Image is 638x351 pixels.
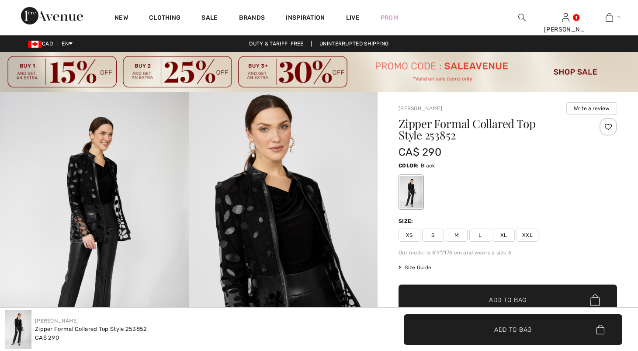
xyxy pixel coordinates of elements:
a: 1 [588,12,631,23]
span: EN [62,41,73,47]
div: Size: [399,217,415,225]
a: Clothing [149,14,180,23]
span: XS [399,229,420,242]
span: XXL [517,229,538,242]
span: CA$ 290 [399,146,441,158]
span: Add to Bag [489,295,527,305]
img: My Info [562,12,569,23]
span: Inspiration [286,14,325,23]
div: Zipper Formal Collared Top Style 253852 [35,325,147,334]
a: Sale [201,14,218,23]
iframe: Opens a widget where you can chat to one of our agents [583,285,629,307]
div: Black [400,176,423,209]
img: 1ère Avenue [21,7,83,24]
button: Add to Bag [399,285,617,315]
span: 1 [617,14,620,21]
a: [PERSON_NAME] [35,318,79,324]
a: [PERSON_NAME] [399,105,442,111]
img: search the website [518,12,526,23]
span: L [469,229,491,242]
img: Canadian Dollar [28,41,42,48]
span: M [446,229,468,242]
div: [PERSON_NAME] [544,25,587,34]
a: Prom [381,13,398,22]
img: Bag.svg [596,325,604,334]
a: Brands [239,14,265,23]
span: Black [421,163,435,169]
span: Add to Bag [494,325,532,334]
span: CAD [28,41,56,47]
button: Write a review [566,102,617,115]
span: CA$ 290 [35,334,59,341]
div: Our model is 5'9"/175 cm and wears a size 6. [399,249,617,257]
span: S [422,229,444,242]
a: Sign In [562,13,569,21]
span: Color: [399,163,419,169]
a: New [114,14,128,23]
img: Zipper Formal Collared Top Style 253852 [5,310,31,349]
span: XL [493,229,515,242]
h1: Zipper Formal Collared Top Style 253852 [399,118,581,141]
button: Add to Bag [404,314,622,345]
span: Size Guide [399,264,431,271]
img: My Bag [606,12,613,23]
a: Live [346,13,360,22]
